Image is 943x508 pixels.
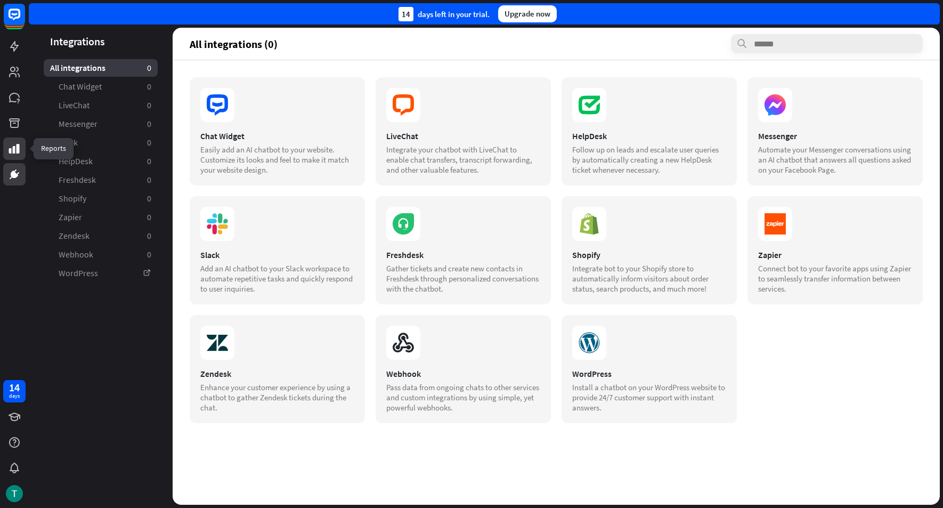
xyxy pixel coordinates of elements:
span: Shopify [59,193,86,204]
div: Easily add an AI chatbot to your website. Customize its looks and feel to make it match your webs... [200,144,354,175]
div: Install a chatbot on your WordPress website to provide 24/7 customer support with instant answers. [572,382,726,413]
div: Zapier [758,249,912,260]
span: HelpDesk [59,156,93,167]
aside: 0 [147,62,151,74]
a: Zendesk 0 [44,227,158,245]
span: Webhook [59,249,93,260]
span: Zendesk [59,230,90,241]
div: Integrate your chatbot with LiveChat to enable chat transfers, transcript forwarding, and other v... [386,144,540,175]
button: Open LiveChat chat widget [9,4,40,36]
span: Messenger [59,118,97,130]
aside: 0 [147,156,151,167]
span: All integrations [50,62,105,74]
div: Enhance your customer experience by using a chatbot to gather Zendesk tickets during the chat. [200,382,354,413]
div: days [9,392,20,400]
a: Slack 0 [44,134,158,151]
div: Chat Widget [200,131,354,141]
a: 14 days [3,380,26,402]
div: WordPress [572,368,726,379]
div: Slack [200,249,354,260]
div: Add an AI chatbot to your Slack workspace to automate repetitive tasks and quickly respond to use... [200,263,354,294]
a: Messenger 0 [44,115,158,133]
aside: 0 [147,137,151,148]
aside: 0 [147,174,151,186]
div: Gather tickets and create new contacts in Freshdesk through personalized conversations with the c... [386,263,540,294]
div: Follow up on leads and escalate user queries by automatically creating a new HelpDesk ticket when... [572,144,726,175]
div: 14 [399,7,413,21]
span: Zapier [59,212,82,223]
a: Webhook 0 [44,246,158,263]
span: Freshdesk [59,174,96,186]
header: Integrations [29,34,173,49]
div: Integrate bot to your Shopify store to automatically inform visitors about order status, search p... [572,263,726,294]
aside: 0 [147,230,151,241]
div: days left in your trial. [399,7,490,21]
a: WordPress [44,264,158,282]
div: Automate your Messenger conversations using an AI chatbot that answers all questions asked on you... [758,144,912,175]
a: HelpDesk 0 [44,152,158,170]
a: Chat Widget 0 [44,78,158,95]
aside: 0 [147,249,151,260]
aside: 0 [147,118,151,130]
aside: 0 [147,212,151,223]
div: Upgrade now [498,5,557,22]
aside: 0 [147,100,151,111]
div: Messenger [758,131,912,141]
div: Freshdesk [386,249,540,260]
a: Freshdesk 0 [44,171,158,189]
div: Webhook [386,368,540,379]
div: LiveChat [386,131,540,141]
a: Shopify 0 [44,190,158,207]
aside: 0 [147,193,151,204]
a: LiveChat 0 [44,96,158,114]
div: Pass data from ongoing chats to other services and custom integrations by using simple, yet power... [386,382,540,413]
span: LiveChat [59,100,90,111]
section: All integrations (0) [190,34,923,53]
div: 14 [9,383,20,392]
div: Zendesk [200,368,354,379]
span: Chat Widget [59,81,102,92]
div: Shopify [572,249,726,260]
div: Connect bot to your favorite apps using Zapier to seamlessly transfer information between services. [758,263,912,294]
aside: 0 [147,81,151,92]
span: Slack [59,137,78,148]
div: HelpDesk [572,131,726,141]
a: Zapier 0 [44,208,158,226]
